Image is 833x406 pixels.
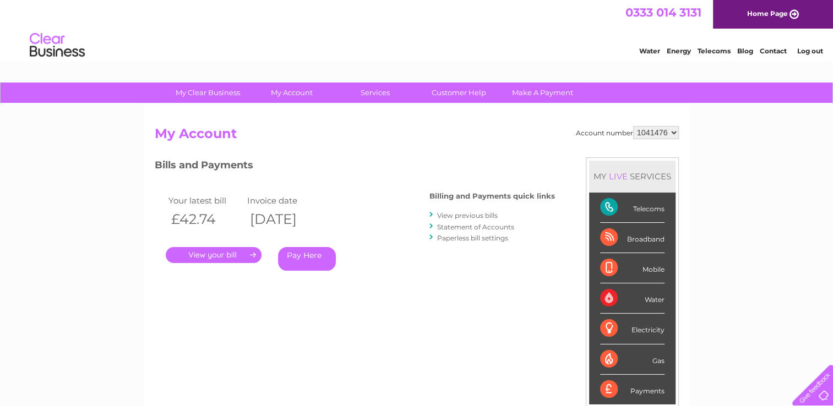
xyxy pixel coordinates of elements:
[166,247,262,263] a: .
[246,83,337,103] a: My Account
[278,247,336,271] a: Pay Here
[600,223,665,253] div: Broadband
[760,47,787,55] a: Contact
[797,47,823,55] a: Log out
[413,83,504,103] a: Customer Help
[497,83,588,103] a: Make A Payment
[330,83,421,103] a: Services
[667,47,691,55] a: Energy
[589,161,676,192] div: MY SERVICES
[244,193,324,208] td: Invoice date
[600,375,665,404] div: Payments
[29,29,85,62] img: logo.png
[600,193,665,223] div: Telecoms
[155,126,679,147] h2: My Account
[166,208,245,231] th: £42.74
[437,211,498,220] a: View previous bills
[244,208,324,231] th: [DATE]
[600,253,665,283] div: Mobile
[600,283,665,314] div: Water
[600,344,665,375] div: Gas
[437,223,514,231] a: Statement of Accounts
[157,6,677,53] div: Clear Business is a trading name of Verastar Limited (registered in [GEOGRAPHIC_DATA] No. 3667643...
[698,47,731,55] a: Telecoms
[155,157,555,177] h3: Bills and Payments
[576,126,679,139] div: Account number
[737,47,753,55] a: Blog
[600,314,665,344] div: Electricity
[429,192,555,200] h4: Billing and Payments quick links
[162,83,253,103] a: My Clear Business
[166,193,245,208] td: Your latest bill
[625,6,701,19] a: 0333 014 3131
[607,171,630,182] div: LIVE
[639,47,660,55] a: Water
[437,234,508,242] a: Paperless bill settings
